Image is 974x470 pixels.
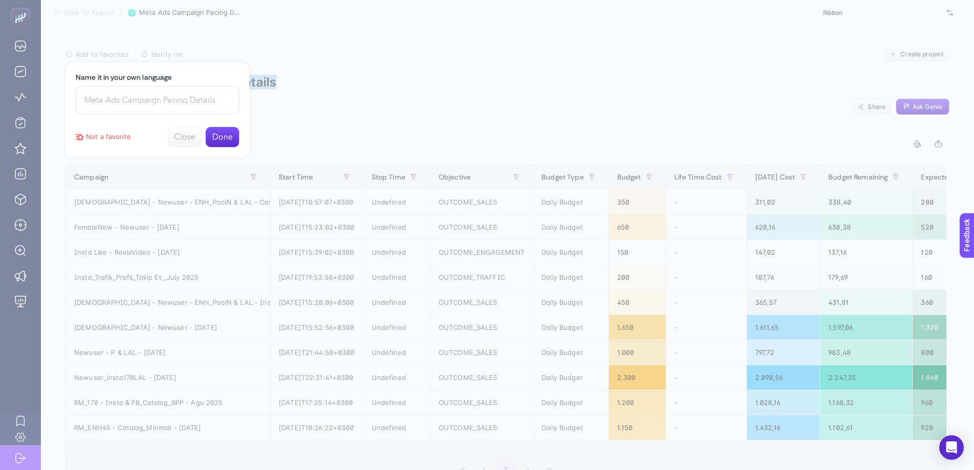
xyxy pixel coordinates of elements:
[206,127,239,147] button: Done
[76,73,172,82] span: Name it in your own language
[86,132,131,142] div: Not a favorite
[939,435,964,460] div: Open Intercom Messenger
[168,127,201,147] button: Close
[6,3,39,11] span: Feedback
[76,86,239,115] input: Meta Ads Campaign Pacing Details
